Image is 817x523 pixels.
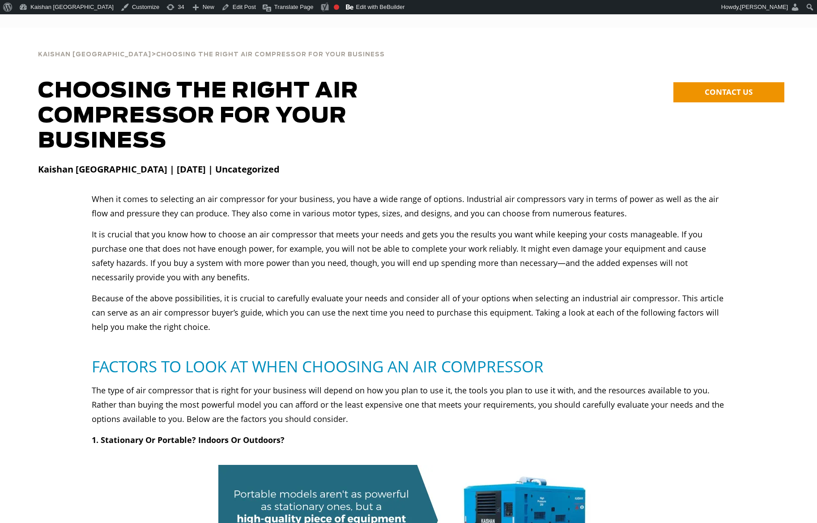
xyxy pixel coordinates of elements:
strong: 1. Stationary Or Portable? Indoors Or Outdoors? [92,434,285,445]
a: Choosing The Right Air Compressor For Your Business [156,50,385,58]
span: Choosing The Right Air Compressor For Your Business [156,52,385,58]
span: CONTACT US [705,87,753,97]
a: CONTACT US [673,82,784,102]
p: The type of air compressor that is right for your business will depend on how you plan to use it,... [92,383,725,426]
a: Kaishan [GEOGRAPHIC_DATA] [38,50,151,58]
div: > [38,41,385,62]
strong: Kaishan [GEOGRAPHIC_DATA] | [DATE] | Uncategorized [38,163,280,175]
span: [PERSON_NAME] [740,4,788,10]
div: Focus keyphrase not set [334,4,339,10]
span: CHOOSING THE RIGHT AIR COMPRESSOR FOR YOUR BUSINESS [38,80,358,152]
p: Because of the above possibilities, it is crucial to carefully evaluate your needs and consider a... [92,291,725,334]
p: It is crucial that you know how to choose an air compressor that meets your needs and gets you th... [92,227,725,284]
h5: Factors To Look At When Choosing An Air Compressor [92,356,725,376]
p: When it comes to selecting an air compressor for your business, you have a wide range of options.... [92,192,725,220]
span: Kaishan [GEOGRAPHIC_DATA] [38,52,151,58]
